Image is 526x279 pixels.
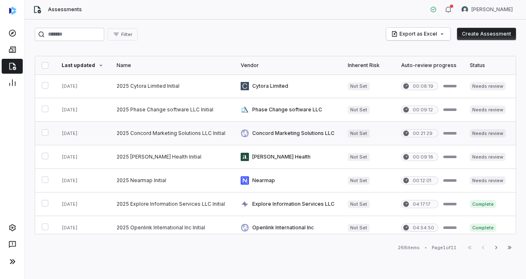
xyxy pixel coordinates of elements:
[401,62,457,69] div: Auto-review progress
[121,31,132,38] span: Filter
[9,7,17,15] img: svg%3e
[62,62,103,69] div: Last updated
[461,6,468,13] img: REKHA KOTHANDARAMAN avatar
[470,62,506,69] div: Status
[108,28,138,41] button: Filter
[398,245,420,251] div: 268 items
[48,6,82,13] span: Assessments
[117,62,227,69] div: Name
[457,3,518,16] button: REKHA KOTHANDARAMAN avatar[PERSON_NAME]
[348,62,388,69] div: Inherent Risk
[432,245,457,251] div: Page 1 of 11
[386,28,450,40] button: Export as Excel
[457,28,516,40] button: Create Assessment
[425,245,427,250] div: •
[471,6,513,13] span: [PERSON_NAME]
[241,62,335,69] div: Vendor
